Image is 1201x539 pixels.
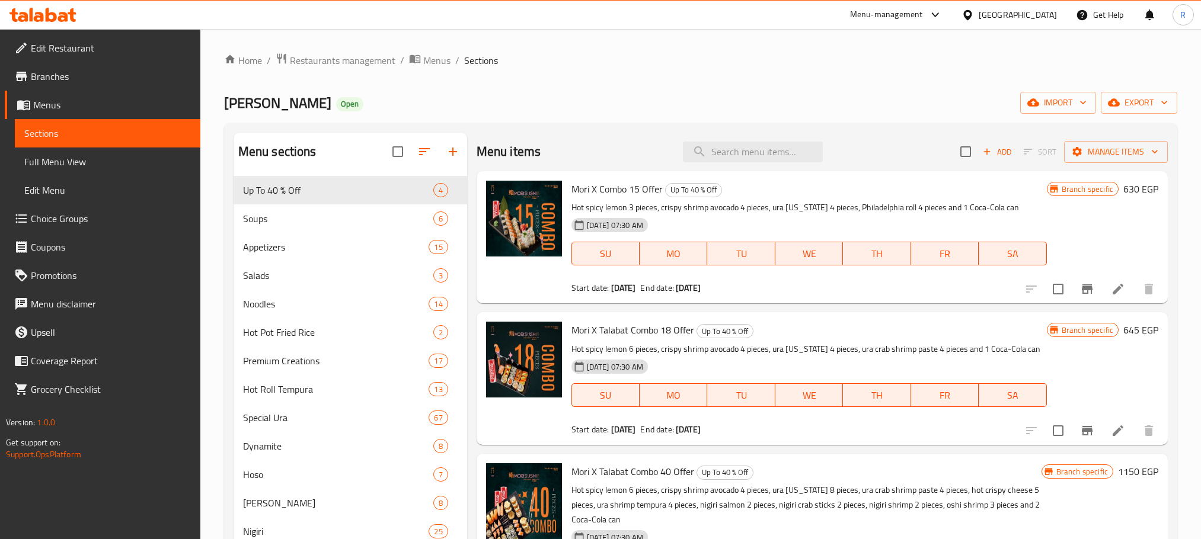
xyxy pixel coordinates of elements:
[707,383,775,407] button: TU
[243,325,433,339] span: Hot Pot Fried Rice
[697,324,753,338] div: Up To 40 % Off
[234,290,467,318] div: Noodles14
[33,98,191,112] span: Menus
[486,463,562,539] img: Mori X Talabat Combo 40 Offer
[224,53,1177,68] nav: breadcrumb
[979,383,1046,407] button: SA
[571,383,640,407] button: SU
[243,467,433,482] div: Hoso
[978,143,1016,161] button: Add
[234,176,467,204] div: Up To 40 % Off4
[780,387,838,404] span: WE
[697,466,753,480] div: Up To 40 % Off
[1135,275,1163,303] button: delete
[433,183,448,197] div: items
[24,155,191,169] span: Full Menu View
[486,322,562,397] img: Mori X Talabat Combo 18 Offer
[6,435,60,450] span: Get support on:
[243,354,429,368] span: Premium Creations
[916,387,974,404] span: FR
[843,242,911,265] button: TH
[978,143,1016,161] span: Add item
[234,375,467,403] div: Hot Roll Tempura13
[1074,145,1158,159] span: Manage items
[5,233,200,261] a: Coupons
[5,34,200,62] a: Edit Restaurant
[433,467,448,482] div: items
[234,318,467,346] div: Hot Pot Fried Rice2
[911,383,979,407] button: FR
[911,242,979,265] button: FR
[780,245,838,262] span: WE
[571,342,1047,357] p: Hot spicy lemon 6 pieces, crispy shrimp avocado 4 pieces, ura [US_STATE] 4 pieces, ura crab shrim...
[486,181,562,256] img: Mori X Combo 15 Offer
[5,290,200,318] a: Menu disclaimer
[24,183,191,197] span: Edit Menu
[410,137,439,166] span: Sort sections
[981,145,1013,159] span: Add
[31,325,191,339] span: Upsell
[5,346,200,375] a: Coverage Report
[1118,463,1158,480] h6: 1150 EGP
[336,99,363,109] span: Open
[571,483,1042,527] p: Hot spicy lemon 6 pieces, crispy shrimp avocado 4 pieces, ura [US_STATE] 8 pieces, ura crab shrim...
[1057,184,1118,195] span: Branch specific
[400,53,404,68] li: /
[1073,275,1101,303] button: Branch-specific-item
[429,299,447,310] span: 14
[15,119,200,147] a: Sections
[24,126,191,140] span: Sections
[1123,181,1158,197] h6: 630 EGP
[429,412,447,423] span: 67
[31,41,191,55] span: Edit Restaurant
[644,245,702,262] span: MO
[1030,95,1087,110] span: import
[1016,143,1064,161] span: Select section first
[243,410,429,425] span: Special Ura
[983,387,1042,404] span: SA
[1052,466,1113,477] span: Branch specific
[979,8,1057,21] div: [GEOGRAPHIC_DATA]
[385,139,410,164] span: Select all sections
[1073,416,1101,445] button: Branch-specific-item
[267,53,271,68] li: /
[1057,325,1118,336] span: Branch specific
[243,211,433,226] div: Soups
[429,384,447,395] span: 13
[31,268,191,283] span: Promotions
[234,403,467,432] div: Special Ura67
[290,53,395,68] span: Restaurants management
[433,268,448,283] div: items
[31,211,191,226] span: Choice Groups
[1064,141,1168,163] button: Manage items
[665,183,722,197] div: Up To 40 % Off
[429,297,448,311] div: items
[243,524,429,538] span: Nigiri
[429,524,448,538] div: items
[243,439,433,453] span: Dynamite
[439,137,467,166] button: Add section
[1123,322,1158,338] h6: 645 EGP
[1110,95,1168,110] span: export
[455,53,459,68] li: /
[577,387,635,404] span: SU
[5,375,200,403] a: Grocery Checklist
[224,53,262,68] a: Home
[707,242,775,265] button: TU
[571,242,640,265] button: SU
[234,346,467,375] div: Premium Creations17
[224,89,331,116] span: [PERSON_NAME]
[640,280,673,296] span: End date:
[31,382,191,396] span: Grocery Checklist
[5,62,200,91] a: Branches
[848,245,906,262] span: TH
[5,318,200,346] a: Upsell
[697,466,753,479] span: Up To 40 % Off
[477,143,541,161] h2: Menu items
[1135,416,1163,445] button: delete
[433,211,448,226] div: items
[676,280,701,296] b: [DATE]
[434,270,448,281] span: 3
